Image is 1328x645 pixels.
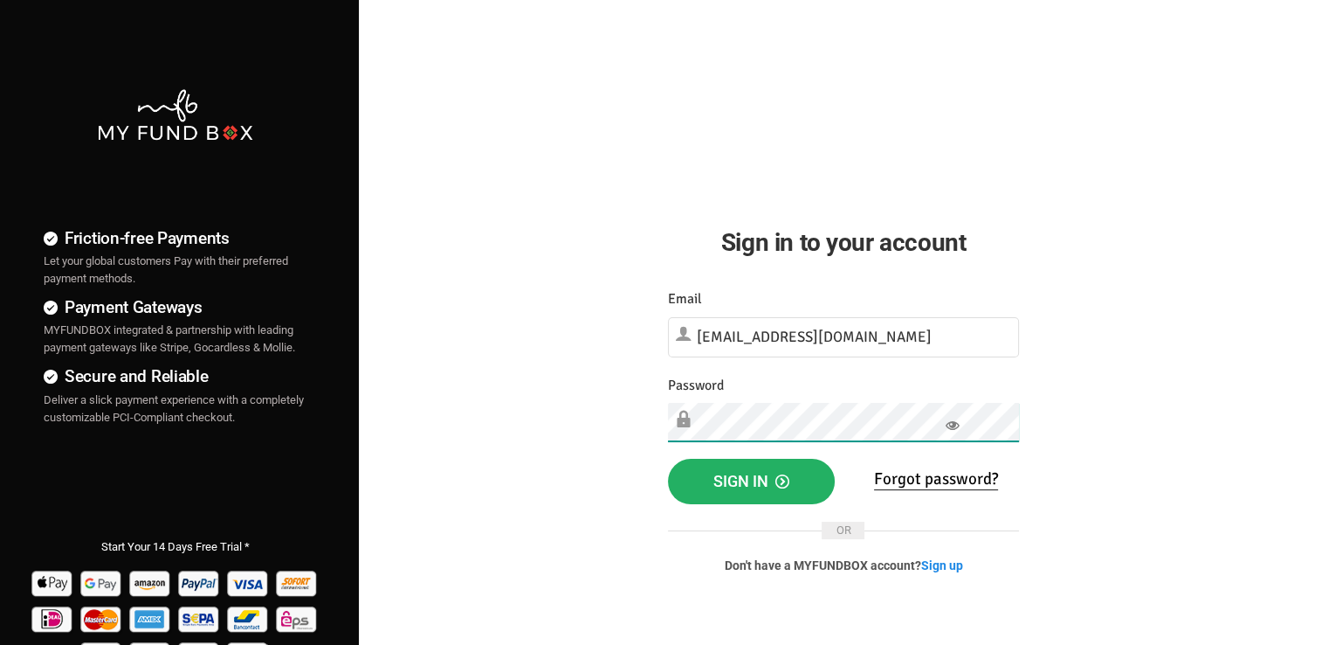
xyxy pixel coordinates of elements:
img: Visa [225,565,272,600]
img: Bancontact Pay [225,600,272,636]
img: EPS Pay [274,600,320,636]
p: Don't have a MYFUNDBOX account? [668,557,1019,574]
a: Sign up [920,558,962,572]
img: Google Pay [79,565,125,600]
label: Password [668,375,724,397]
span: Sign in [713,472,789,490]
span: OR [822,522,864,539]
h4: Friction-free Payments [44,225,306,251]
span: Deliver a slick payment experience with a completely customizable PCI-Compliant checkout. [44,393,304,424]
h4: Payment Gateways [44,295,306,320]
span: MYFUNDBOX integrated & partnership with leading payment gateways like Stripe, Gocardless & Mollie. [44,323,295,354]
img: Amazon [127,565,174,600]
img: sepa Pay [176,600,223,636]
h4: Secure and Reliable [44,364,306,389]
a: Forgot password? [874,468,998,490]
img: Ideal Pay [30,600,76,636]
input: Email [668,317,1019,357]
button: Sign in [668,459,835,504]
img: Apple Pay [30,565,76,600]
img: Paypal [176,565,223,600]
span: Let your global customers Pay with their preferred payment methods. [44,254,288,285]
img: mfbwhite.png [96,87,254,142]
label: Email [668,288,702,310]
img: Mastercard Pay [79,600,125,636]
img: american_express Pay [127,600,174,636]
img: Sofort Pay [274,565,320,600]
h2: Sign in to your account [668,224,1019,261]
